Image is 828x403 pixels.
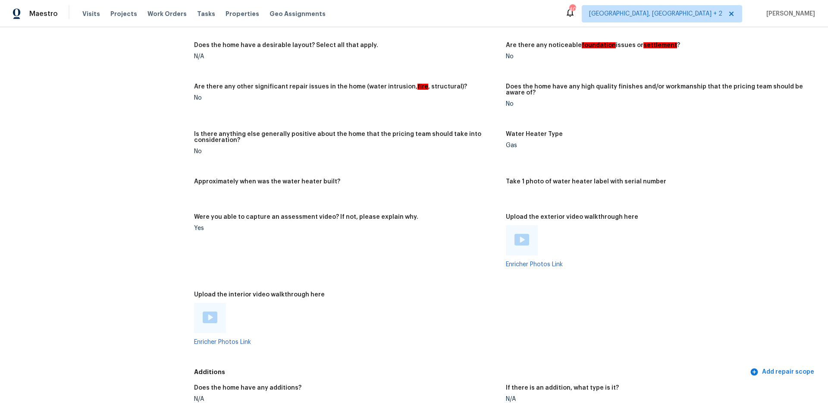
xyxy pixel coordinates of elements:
button: Add repair scope [748,364,818,380]
span: [PERSON_NAME] [763,9,815,18]
h5: Upload the interior video walkthrough here [194,292,325,298]
span: [GEOGRAPHIC_DATA], [GEOGRAPHIC_DATA] + 2 [589,9,722,18]
h5: Is there anything else generally positive about the home that the pricing team should take into c... [194,131,499,143]
div: N/A [194,396,499,402]
h5: Are there any noticeable issues or ? [506,42,680,48]
img: Play Video [203,312,217,323]
a: Enricher Photos Link [194,339,251,345]
span: Properties [226,9,259,18]
h5: Does the home have any additions? [194,385,301,391]
div: No [506,54,811,60]
span: Projects [110,9,137,18]
em: settlement [643,42,677,48]
h5: Does the home have a desirable layout? Select all that apply. [194,42,378,48]
span: Visits [82,9,100,18]
span: Add repair scope [752,367,814,378]
span: Tasks [197,11,215,17]
a: Play Video [514,234,529,247]
h5: Additions [194,368,748,377]
span: Geo Assignments [270,9,326,18]
div: Gas [506,142,811,148]
div: Yes [194,225,499,231]
div: 40 [569,5,575,14]
span: Work Orders [147,9,187,18]
em: foundation [582,42,616,48]
h5: Take 1 photo of water heater label with serial number [506,179,666,185]
em: fire [417,84,428,90]
img: Play Video [514,234,529,246]
h5: Does the home have any high quality finishes and/or workmanship that the pricing team should be a... [506,84,811,96]
h5: Approximately when was the water heater built? [194,179,340,185]
a: Play Video [203,312,217,324]
h5: Water Heater Type [506,131,563,137]
div: No [506,101,811,107]
h5: Are there any other significant repair issues in the home (water intrusion, , structural)? [194,84,467,90]
div: No [194,148,499,154]
h5: If there is an addition, what type is it? [506,385,619,391]
div: No [194,95,499,101]
a: Enricher Photos Link [506,261,563,268]
h5: Upload the exterior video walkthrough here [506,214,638,220]
span: Maestro [29,9,58,18]
h5: Were you able to capture an assessment video? If not, please explain why. [194,214,418,220]
div: N/A [194,54,499,60]
div: N/A [506,396,811,402]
